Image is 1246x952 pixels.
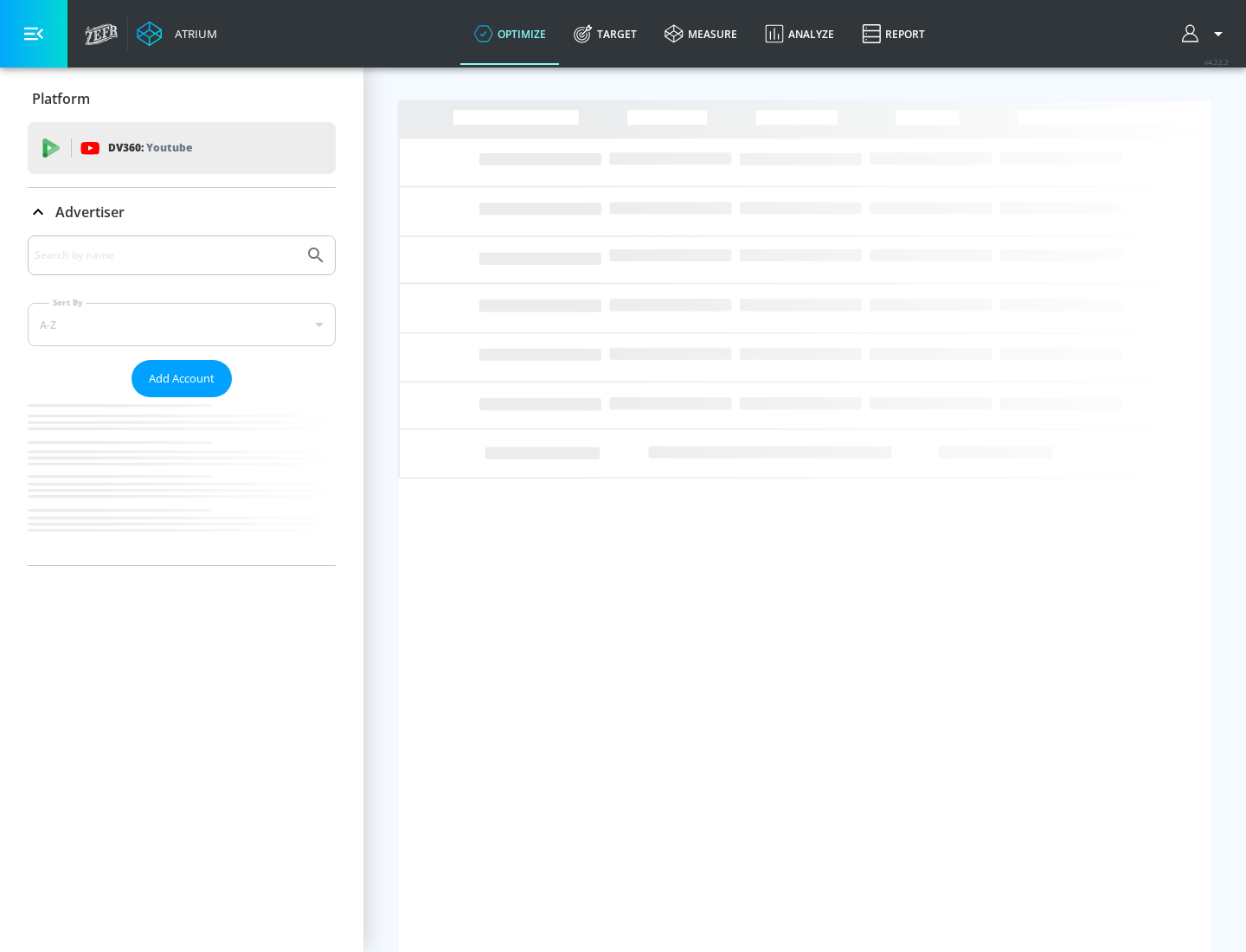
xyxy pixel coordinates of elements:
[28,122,336,174] div: DV360: Youtube
[1204,57,1229,67] span: v 4.22.2
[460,3,560,65] a: optimize
[49,297,87,308] label: Sort By
[146,138,192,157] p: Youtube
[848,3,939,65] a: Report
[137,21,217,47] a: Atrium
[108,138,192,158] p: DV360:
[560,3,651,65] a: Target
[28,74,336,123] div: Platform
[132,360,232,397] button: Add Account
[651,3,751,65] a: measure
[28,188,336,236] div: Advertiser
[168,26,217,42] div: Atrium
[149,369,215,389] span: Add Account
[32,89,90,108] p: Platform
[751,3,848,65] a: Analyze
[28,303,336,346] div: A-Z
[35,244,297,267] input: Search by name
[28,235,336,565] div: Advertiser
[55,203,125,222] p: Advertiser
[28,397,336,565] nav: list of Advertiser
